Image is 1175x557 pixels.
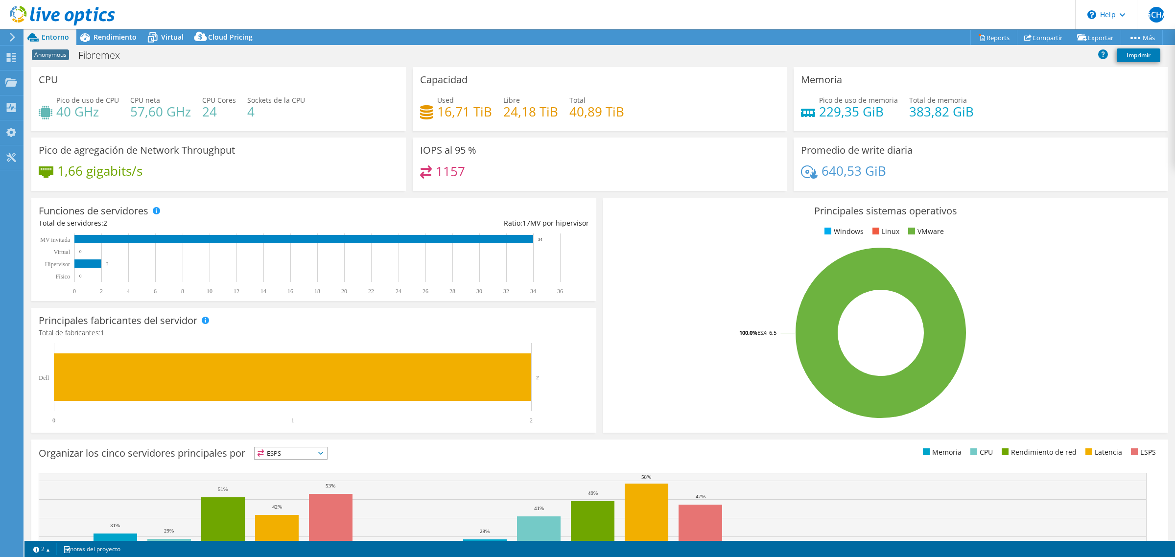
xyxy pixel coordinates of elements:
[611,206,1161,216] h3: Principales sistemas operativos
[557,288,563,295] text: 36
[1121,30,1163,45] a: Más
[341,288,347,295] text: 20
[272,504,282,510] text: 42%
[819,106,898,117] h4: 229,35 GiB
[757,329,776,336] tspan: ESXi 6.5
[94,32,137,42] span: Rendimiento
[530,417,533,424] text: 2
[56,95,119,105] span: Pico de uso de CPU
[164,528,174,534] text: 29%
[819,95,898,105] span: Pico de uso de memoria
[181,288,184,295] text: 8
[970,30,1017,45] a: Reports
[45,261,70,268] text: Hipervisor
[260,288,266,295] text: 14
[920,447,962,458] li: Memoria
[870,226,899,237] li: Linux
[32,49,69,60] span: Anonymous
[79,274,82,278] text: 0
[161,32,184,42] span: Virtual
[503,95,520,105] span: Libre
[1117,48,1160,62] a: Imprimir
[822,226,864,237] li: Windows
[503,288,509,295] text: 32
[291,417,294,424] text: 1
[588,490,598,496] text: 49%
[234,288,239,295] text: 12
[530,288,536,295] text: 34
[54,249,70,255] text: Virtual
[314,218,589,229] div: Ratio: MV por hipervisor
[696,493,705,499] text: 47%
[801,74,842,85] h3: Memoria
[106,261,109,266] text: 2
[100,328,104,337] span: 1
[39,206,148,216] h3: Funciones de servidores
[314,288,320,295] text: 18
[1149,7,1164,23] span: GCHA
[503,106,558,117] h4: 24,18 TiB
[909,106,974,117] h4: 383,82 GiB
[1070,30,1121,45] a: Exportar
[218,486,228,492] text: 51%
[247,95,305,105] span: Sockets de la CPU
[1128,447,1156,458] li: ESPS
[536,374,539,380] text: 2
[436,166,465,177] h4: 1157
[56,106,119,117] h4: 40 GHz
[534,505,544,511] text: 41%
[39,315,197,326] h3: Principales fabricantes del servidor
[569,106,624,117] h4: 40,89 TiB
[103,218,107,228] span: 2
[255,447,327,459] span: ESPS
[480,528,490,534] text: 28%
[968,447,993,458] li: CPU
[420,145,476,156] h3: IOPS al 95 %
[39,327,589,338] h4: Total de fabricantes:
[476,288,482,295] text: 30
[420,74,468,85] h3: Capacidad
[569,95,586,105] span: Total
[154,288,157,295] text: 6
[73,288,76,295] text: 0
[202,95,236,105] span: CPU Cores
[641,474,651,480] text: 58%
[449,288,455,295] text: 28
[909,95,967,105] span: Total de memoria
[39,218,314,229] div: Total de servidores:
[57,165,142,176] h4: 1,66 gigabits/s
[801,145,913,156] h3: Promedio de write diaria
[39,145,235,156] h3: Pico de agregación de Network Throughput
[127,288,130,295] text: 4
[79,249,82,254] text: 0
[396,288,401,295] text: 24
[40,236,70,243] text: MV invitada
[906,226,944,237] li: VMware
[130,95,160,105] span: CPU neta
[74,50,135,61] h1: Fibremex
[326,483,335,488] text: 53%
[42,32,69,42] span: Entorno
[368,288,374,295] text: 22
[56,543,127,555] a: notas del proyecto
[52,417,55,424] text: 0
[130,106,191,117] h4: 57,60 GHz
[247,106,305,117] h4: 4
[207,288,212,295] text: 10
[208,32,253,42] span: Cloud Pricing
[110,522,120,528] text: 31%
[437,95,454,105] span: Used
[1087,10,1096,19] svg: \n
[39,74,58,85] h3: CPU
[202,106,236,117] h4: 24
[522,218,530,228] span: 17
[437,106,492,117] h4: 16,71 TiB
[822,165,886,176] h4: 640,53 GiB
[56,273,70,280] tspan: Físico
[287,288,293,295] text: 16
[26,543,57,555] a: 2
[100,288,103,295] text: 2
[39,374,49,381] text: Dell
[999,447,1077,458] li: Rendimiento de red
[739,329,757,336] tspan: 100.0%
